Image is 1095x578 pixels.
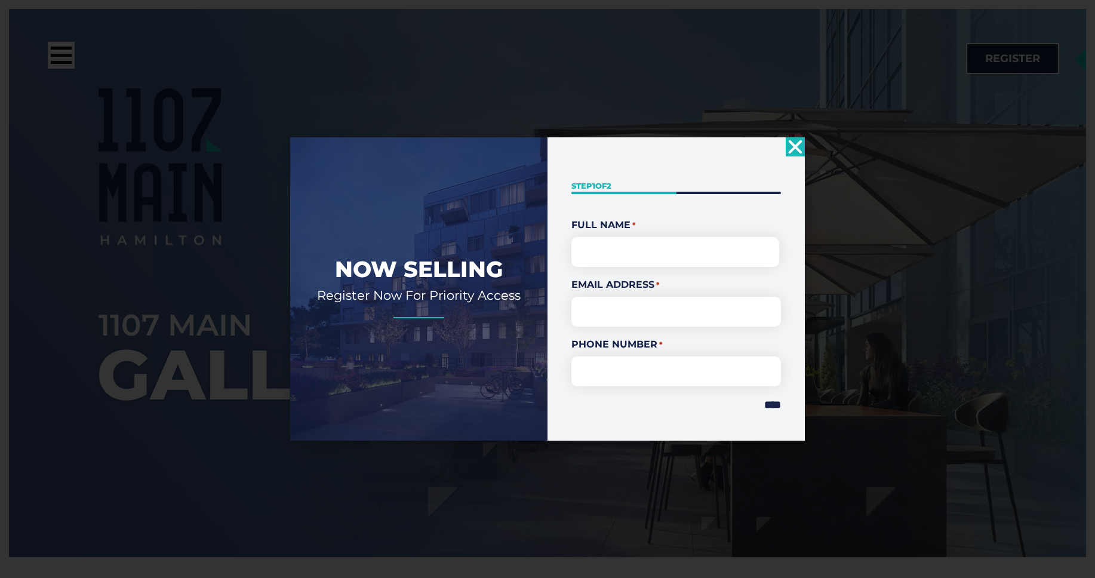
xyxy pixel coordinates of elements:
label: Email Address [571,278,781,292]
span: 2 [607,181,611,190]
h2: Now Selling [308,255,530,284]
span: 1 [592,181,595,190]
h2: Register Now For Priority Access [308,287,530,303]
a: Close [786,137,805,156]
p: Step of [571,180,781,192]
label: Phone Number [571,337,781,352]
legend: Full Name [571,218,781,232]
